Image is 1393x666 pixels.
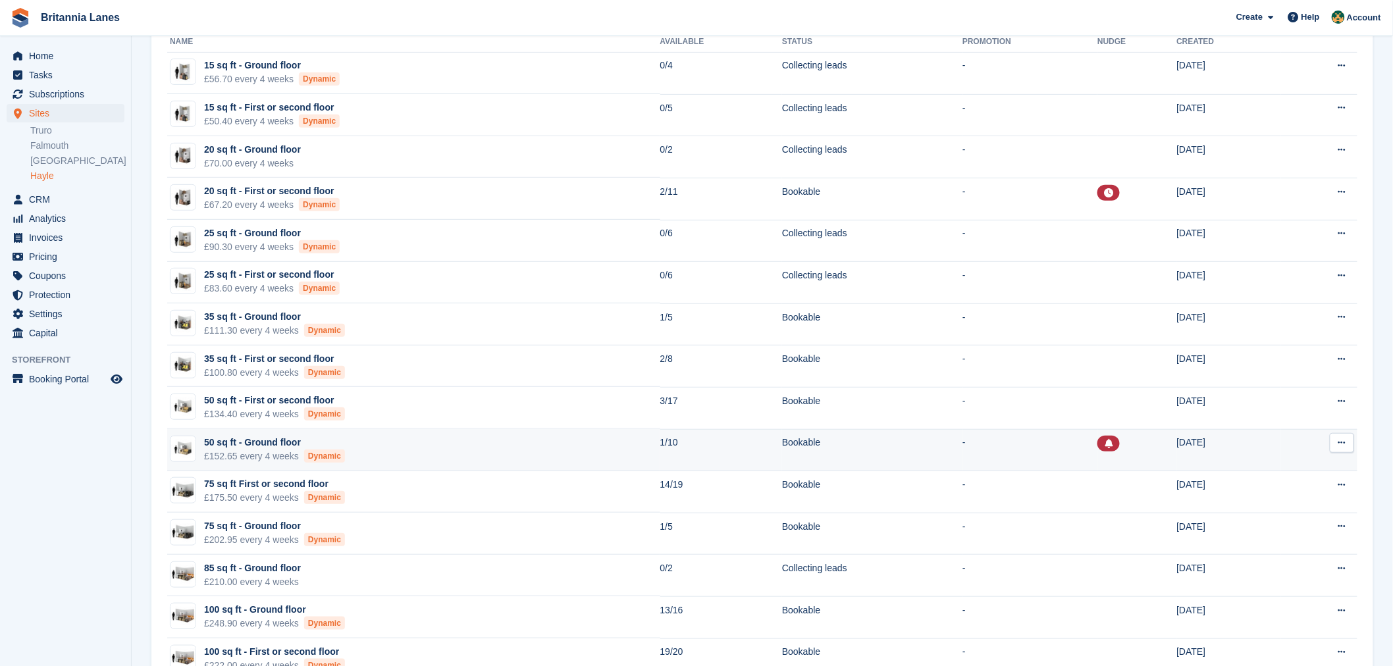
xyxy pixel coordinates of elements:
td: [DATE] [1176,303,1280,346]
td: - [962,596,1097,638]
td: 0/4 [660,52,782,94]
td: Collecting leads [782,52,962,94]
th: Promotion [962,32,1097,53]
td: Collecting leads [782,262,962,304]
td: 1/10 [660,429,782,471]
div: Dynamic [304,491,345,504]
div: £210.00 every 4 weeks [204,575,301,589]
td: 2/8 [660,346,782,388]
td: Collecting leads [782,555,962,597]
td: [DATE] [1176,387,1280,429]
div: 50 sq ft - First or second floor [204,394,345,407]
td: 3/17 [660,387,782,429]
th: Nudge [1097,32,1176,53]
img: 15-sqft-unit.jpg [171,105,196,124]
div: £175.50 every 4 weeks [204,491,345,505]
td: [DATE] [1176,136,1280,178]
td: [DATE] [1176,52,1280,94]
a: menu [7,370,124,388]
td: Bookable [782,346,962,388]
div: £70.00 every 4 weeks [204,157,301,170]
td: 0/6 [660,262,782,304]
td: 1/5 [660,303,782,346]
div: Dynamic [304,407,345,421]
td: [DATE] [1176,513,1280,555]
span: Booking Portal [29,370,108,388]
a: menu [7,324,124,342]
a: menu [7,228,124,247]
td: 0/2 [660,555,782,597]
a: Truro [30,124,124,137]
img: 75-sqft-unit.jpg [171,481,196,500]
span: Settings [29,305,108,323]
span: Account [1347,11,1381,24]
div: 15 sq ft - Ground floor [204,59,340,72]
div: £111.30 every 4 weeks [204,324,345,338]
div: 20 sq ft - First or second floor [204,184,340,198]
td: - [962,387,1097,429]
div: Dynamic [304,533,345,546]
div: 15 sq ft - First or second floor [204,101,340,115]
div: 75 sq ft First or second floor [204,477,345,491]
span: Protection [29,286,108,304]
td: 14/19 [660,471,782,513]
div: Dynamic [299,282,340,295]
td: Collecting leads [782,220,962,262]
img: 20-sqft-unit.jpg [171,188,196,207]
a: menu [7,209,124,228]
div: Dynamic [304,324,345,337]
div: £152.65 every 4 weeks [204,449,345,463]
a: menu [7,247,124,266]
td: Bookable [782,178,962,220]
span: Create [1236,11,1263,24]
div: Dynamic [304,366,345,379]
img: 100-sqft-unit.jpg [171,565,196,584]
th: Created [1176,32,1280,53]
td: - [962,346,1097,388]
div: £248.90 every 4 weeks [204,617,345,630]
td: 1/5 [660,513,782,555]
td: 2/11 [660,178,782,220]
span: Home [29,47,108,65]
td: - [962,513,1097,555]
span: CRM [29,190,108,209]
span: Analytics [29,209,108,228]
td: 13/16 [660,596,782,638]
span: Sites [29,104,108,122]
td: [DATE] [1176,471,1280,513]
div: Dynamic [299,72,340,86]
td: [DATE] [1176,178,1280,220]
td: - [962,178,1097,220]
div: 35 sq ft - First or second floor [204,352,345,366]
td: Collecting leads [782,94,962,136]
td: - [962,220,1097,262]
td: 0/2 [660,136,782,178]
td: [DATE] [1176,94,1280,136]
div: Dynamic [299,240,340,253]
img: Nathan Kellow [1332,11,1345,24]
span: Subscriptions [29,85,108,103]
span: Pricing [29,247,108,266]
td: [DATE] [1176,429,1280,471]
div: Dynamic [304,449,345,463]
div: £67.20 every 4 weeks [204,198,340,212]
td: 0/5 [660,94,782,136]
div: 25 sq ft - Ground floor [204,226,340,240]
div: £90.30 every 4 weeks [204,240,340,254]
div: Dynamic [299,198,340,211]
div: 75 sq ft - Ground floor [204,519,345,533]
a: menu [7,286,124,304]
a: [GEOGRAPHIC_DATA] [30,155,124,167]
img: stora-icon-8386f47178a22dfd0bd8f6a31ec36ba5ce8667c1dd55bd0f319d3a0aa187defe.svg [11,8,30,28]
a: menu [7,305,124,323]
td: Bookable [782,596,962,638]
div: 100 sq ft - Ground floor [204,603,345,617]
img: 50-sqft-unit.jpg [171,397,196,417]
a: Falmouth [30,140,124,152]
th: Available [660,32,782,53]
td: Bookable [782,471,962,513]
td: [DATE] [1176,346,1280,388]
div: 100 sq ft - First or second floor [204,645,345,659]
a: menu [7,267,124,285]
img: 20-sqft-unit.jpg [171,146,196,165]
